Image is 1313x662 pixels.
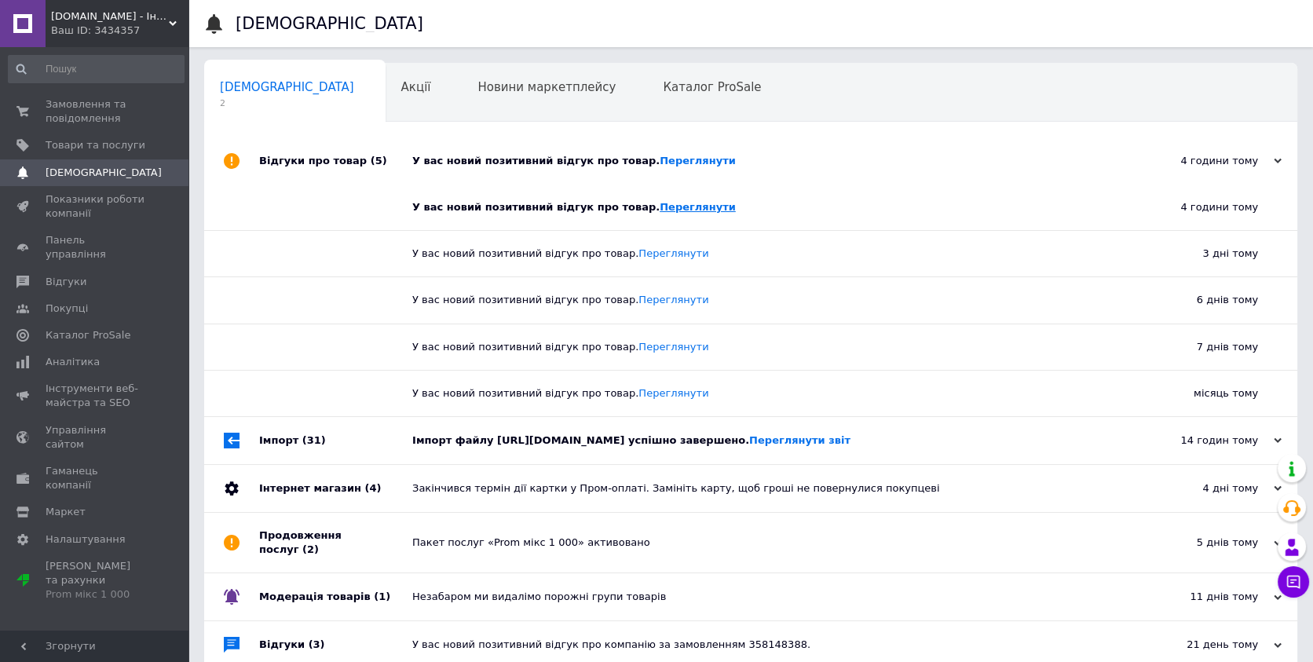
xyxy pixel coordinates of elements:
[46,423,145,452] span: Управління сайтом
[46,97,145,126] span: Замовлення та повідомлення
[220,97,354,109] span: 2
[46,233,145,262] span: Панель управління
[46,328,130,342] span: Каталог ProSale
[51,24,188,38] div: Ваш ID: 3434357
[220,80,354,94] span: [DEMOGRAPHIC_DATA]
[46,192,145,221] span: Показники роботи компанії
[46,559,145,602] span: [PERSON_NAME] та рахунки
[51,9,169,24] span: 15k.shop - Інтернет магазин для туризму, відпочинку та спорядження !
[46,587,145,602] div: Prom мікс 1 000
[46,138,145,152] span: Товари та послуги
[236,14,423,33] h1: [DEMOGRAPHIC_DATA]
[46,532,126,547] span: Налаштування
[46,275,86,289] span: Відгуки
[1278,566,1309,598] button: Чат з покупцем
[46,355,100,369] span: Аналітика
[46,382,145,410] span: Інструменти веб-майстра та SEO
[46,505,86,519] span: Маркет
[46,464,145,492] span: Гаманець компанії
[46,166,162,180] span: [DEMOGRAPHIC_DATA]
[8,55,185,83] input: Пошук
[46,302,88,316] span: Покупці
